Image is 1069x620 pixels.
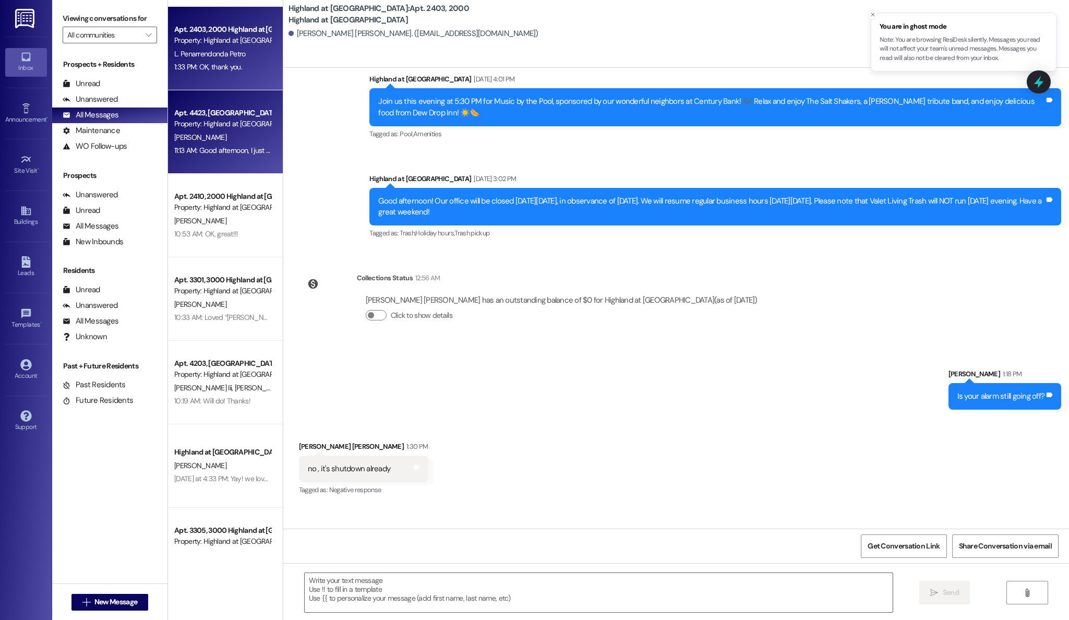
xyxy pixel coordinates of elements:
div: Tagged as: [369,225,1061,241]
span: L. Penarrendonda Petro [174,49,246,58]
span: Send [943,587,959,598]
span: Get Conversation Link [868,541,940,552]
div: All Messages [63,110,118,121]
div: Apt. 2403, 2000 Highland at [GEOGRAPHIC_DATA] [174,24,271,35]
span: Amenities [413,129,441,138]
div: Highland at [GEOGRAPHIC_DATA] [369,74,1061,88]
div: Unanswered [63,300,118,311]
button: Get Conversation Link [861,534,946,558]
div: [PERSON_NAME] [PERSON_NAME] has an outstanding balance of $0 for Highland at [GEOGRAPHIC_DATA] (a... [366,295,758,306]
div: 10:53 AM: OK, great!!! [174,229,238,239]
span: • [46,114,48,122]
div: Past Residents [63,379,126,390]
button: Close toast [868,9,878,20]
span: [PERSON_NAME] [174,300,226,309]
label: Viewing conversations for [63,10,157,27]
i:  [146,31,151,39]
div: 10:33 AM: Loved “[PERSON_NAME] (Highland at [GEOGRAPHIC_DATA]): Thank you, I have submitted that ... [174,313,549,322]
div: New Inbounds [63,236,123,247]
div: [DATE] at 4:33 PM: Yay! we love our Manta [174,474,301,483]
input: All communities [67,27,140,43]
div: Unread [63,284,100,295]
label: Click to show details [391,310,452,321]
div: Unanswered [63,94,118,105]
span: • [38,165,39,173]
div: [DATE] 3:02 PM [471,173,516,184]
a: Support [5,407,47,435]
div: Apt. 3305, 3000 Highland at [GEOGRAPHIC_DATA] [174,525,271,536]
a: Buildings [5,202,47,230]
div: 12:56 AM [413,272,440,283]
i:  [930,589,938,597]
div: 1:33 PM: OK, thank you. [174,62,242,71]
div: Property: Highland at [GEOGRAPHIC_DATA] [174,202,271,213]
b: Highland at [GEOGRAPHIC_DATA]: Apt. 2403, 2000 Highland at [GEOGRAPHIC_DATA] [289,3,497,26]
span: [PERSON_NAME] [174,133,226,142]
div: [DATE] 4:01 PM [471,74,514,85]
div: Maintenance [63,125,120,136]
span: Negative response [329,485,381,494]
span: You are in ghost mode [880,21,1048,32]
button: Send [919,581,970,604]
div: Apt. 3301, 3000 Highland at [GEOGRAPHIC_DATA] [174,275,271,285]
div: Prospects [52,170,167,181]
div: Apt. 4203, [GEOGRAPHIC_DATA] at [GEOGRAPHIC_DATA] [174,358,271,369]
a: Leads [5,253,47,281]
span: [PERSON_NAME] [174,216,226,225]
div: WO Follow-ups [63,141,127,152]
div: 1:18 PM [1000,368,1022,379]
div: Property: Highland at [GEOGRAPHIC_DATA] [174,285,271,296]
div: Join us this evening at 5:30 PM for Music by the Pool, sponsored by our wonderful neighbors at Ce... [378,96,1044,118]
div: Prospects + Residents [52,59,167,70]
div: Good afternoon! Our office will be closed [DATE][DATE], in observance of [DATE]. We will resume r... [378,196,1044,218]
p: Note: You are browsing ResiDesk silently. Messages you read will not affect your team's unread me... [880,35,1048,63]
div: Is your alarm still going off? [957,391,1045,402]
span: Trash , [400,229,415,237]
div: Property: Highland at [GEOGRAPHIC_DATA] [174,536,271,547]
div: Apt. 4423, [GEOGRAPHIC_DATA] at [GEOGRAPHIC_DATA] [174,108,271,118]
a: Site Visit • [5,151,47,179]
div: Property: Highland at [GEOGRAPHIC_DATA] [174,369,271,380]
div: Apt. 2410, 2000 Highland at [GEOGRAPHIC_DATA] [174,191,271,202]
div: Unread [63,78,100,89]
div: Unanswered [63,189,118,200]
a: Account [5,356,47,384]
div: Future Residents [63,395,133,406]
div: Property: Highland at [GEOGRAPHIC_DATA] [174,35,271,46]
div: [PERSON_NAME] [948,368,1062,383]
div: Collections Status [357,272,413,283]
span: [PERSON_NAME] [234,383,286,392]
span: Trash pickup [454,229,489,237]
div: 10:19 AM: Will do! Thanks! [174,396,250,406]
div: Residents [52,265,167,276]
div: Unknown [63,331,107,342]
a: Inbox [5,48,47,76]
a: Templates • [5,305,47,333]
div: Highland at [GEOGRAPHIC_DATA] [369,173,1061,188]
div: no , it's shutdown already [308,463,391,474]
div: 1:30 PM [404,441,428,452]
button: New Message [71,594,149,611]
img: ResiDesk Logo [15,9,37,28]
div: All Messages [63,316,118,327]
span: Share Conversation via email [959,541,1052,552]
div: [PERSON_NAME] [PERSON_NAME]. ([EMAIL_ADDRESS][DOMAIN_NAME]) [289,28,538,39]
div: All Messages [63,221,118,232]
div: Past + Future Residents [52,361,167,372]
div: Property: Highland at [GEOGRAPHIC_DATA] [174,118,271,129]
button: Share Conversation via email [952,534,1059,558]
span: Holiday hours , [415,229,454,237]
div: Highland at [GEOGRAPHIC_DATA] [174,447,271,458]
span: Pool , [400,129,413,138]
div: [PERSON_NAME] [PERSON_NAME] [299,441,428,456]
span: New Message [94,597,137,607]
div: Tagged as: [299,482,428,497]
span: [PERSON_NAME] Iii [174,383,235,392]
i:  [1023,589,1031,597]
div: 11:13 AM: Good afternoon, I just spoke with our mail carrier. She said its fine that your green m... [174,146,970,155]
div: Unread [63,205,100,216]
span: [PERSON_NAME] [174,461,226,470]
i:  [82,598,90,606]
div: Tagged as: [369,126,1061,141]
span: • [40,319,42,327]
